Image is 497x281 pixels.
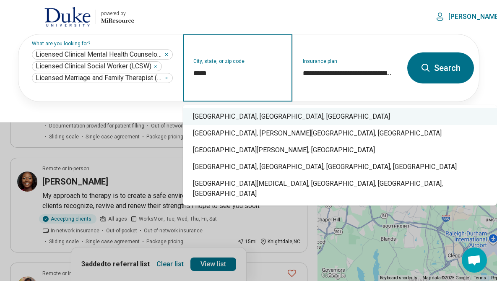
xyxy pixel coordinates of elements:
div: [GEOGRAPHIC_DATA][PERSON_NAME], [GEOGRAPHIC_DATA] [183,142,497,159]
button: Licensed Clinical Mental Health Counselor (LCMHC) [164,52,169,57]
label: What are you looking for? [32,41,173,46]
div: Suggestions [183,105,497,206]
div: [GEOGRAPHIC_DATA], [GEOGRAPHIC_DATA], [GEOGRAPHIC_DATA] [183,108,497,125]
div: [GEOGRAPHIC_DATA][MEDICAL_DATA], [GEOGRAPHIC_DATA], [GEOGRAPHIC_DATA], [GEOGRAPHIC_DATA] [183,175,497,202]
button: Licensed Clinical Social Worker (LCSW) [153,64,158,69]
div: [GEOGRAPHIC_DATA], [PERSON_NAME][GEOGRAPHIC_DATA], [GEOGRAPHIC_DATA] [183,125,497,142]
div: Licensed Clinical Social Worker (LCSW) [32,61,162,71]
a: Open chat [462,247,487,273]
div: Licensed Clinical Mental Health Counselor (LCMHC) [32,49,173,60]
button: Licensed Marriage and Family Therapist (LMFT) [164,75,169,81]
div: [GEOGRAPHIC_DATA], [GEOGRAPHIC_DATA], [GEOGRAPHIC_DATA], [GEOGRAPHIC_DATA] [183,159,497,175]
span: Licensed Clinical Mental Health Counselor (LCMHC) [36,50,162,59]
button: Search [407,52,474,83]
div: Licensed Marriage and Family Therapist (LMFT) [32,73,173,83]
span: Licensed Marriage and Family Therapist (LMFT) [36,74,162,82]
div: powered by [101,10,134,17]
span: Licensed Clinical Social Worker (LCSW) [36,62,151,70]
img: Duke University [44,7,91,27]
